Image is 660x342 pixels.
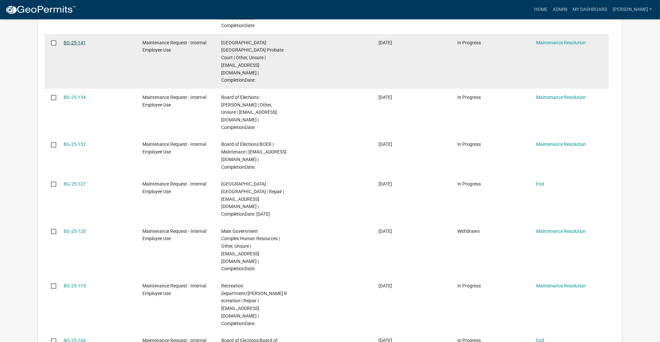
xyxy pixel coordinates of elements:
a: Maintenance Resolution [536,95,586,100]
span: 10/14/2025 [379,40,392,45]
span: Main Government Complex:Human Resources | Other, Unsure | cstephen@madisonco.us | CompletionDate: [221,229,280,272]
span: In Progress [457,40,481,45]
span: 10/02/2025 [379,181,392,187]
span: 10/07/2025 [379,142,392,147]
span: 09/23/2025 [379,283,392,288]
span: Maintenance Request - Internal Employee Use [142,283,206,296]
span: Maintenance Request - Internal Employee Use [142,181,206,194]
span: In Progress [457,95,481,100]
a: BG-25-134 [64,95,86,100]
a: End [536,181,544,187]
a: BG-25-132 [64,142,86,147]
a: Maintenance Resolution [536,142,586,147]
span: Main Government Complex:Planning & Zoning | Other, Unsure | | CompletionDate: [221,0,279,28]
span: Maintenance Request - Internal Employee Use [142,40,206,53]
span: 10/08/2025 [379,95,392,100]
a: [PERSON_NAME] [610,3,655,16]
a: Maintenance Resolution [536,40,586,45]
a: My Dashboard [570,3,610,16]
span: In Progress [457,142,481,147]
a: Admin [550,3,570,16]
span: Senior Center Building :Madison County Senior Center | Repair | pmetz@madisonco.us | CompletionDa... [221,181,284,217]
span: 09/29/2025 [379,229,392,234]
span: In Progress [457,283,481,288]
span: Board of Elections:BOER | Maintenace | pmetz@madisonco.us | CompletionDate: [221,142,286,169]
a: BG-25-115 [64,283,86,288]
a: Maintenance Resolution [536,283,586,288]
span: Board of Elections:BOER | Other, Unsure | tgibson@madisonco.us | CompletionDate: [221,95,277,130]
span: Maintenance Request - Internal Employee Use [142,142,206,154]
span: Main Government Complex:Madison County Probate Court | Other, Unsure | tgibson@madisonco.us | Com... [221,40,283,83]
a: BG-25-127 [64,181,86,187]
a: Home [532,3,550,16]
span: Maintenance Request - Internal Employee Use [142,229,206,241]
a: BG-25-120 [64,229,86,234]
span: Withdrawn [457,229,480,234]
span: Maintenance Request - Internal Employee Use [142,95,206,107]
a: Maintenance Resolution [536,229,586,234]
span: Recreation Department/Sammy Haggard:Recreation | Repair | pmetz@madisonco.us | CompletionDate: [221,283,287,326]
span: In Progress [457,181,481,187]
a: BG-25-141 [64,40,86,45]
